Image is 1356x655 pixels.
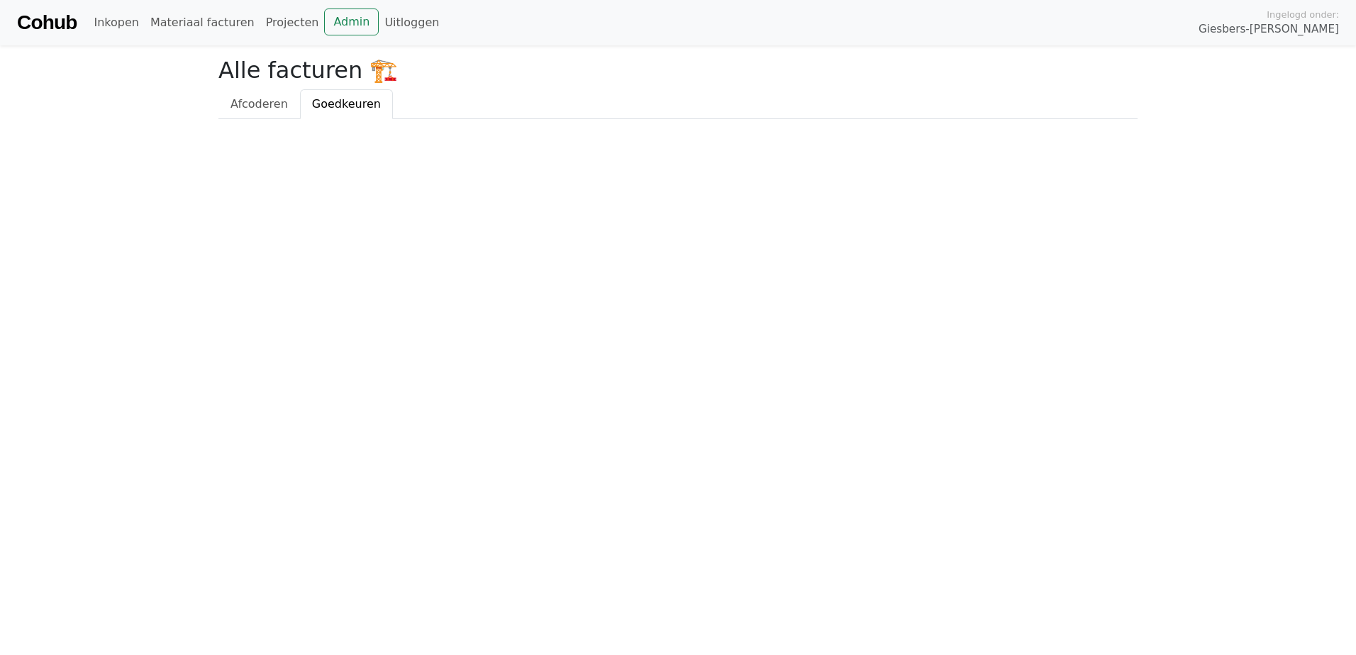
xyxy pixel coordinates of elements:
[218,57,1138,84] h2: Alle facturen 🏗️
[312,97,381,111] span: Goedkeuren
[300,89,393,119] a: Goedkeuren
[218,89,300,119] a: Afcoderen
[1199,21,1339,38] span: Giesbers-[PERSON_NAME]
[260,9,325,37] a: Projecten
[1267,8,1339,21] span: Ingelogd onder:
[17,6,77,40] a: Cohub
[88,9,144,37] a: Inkopen
[145,9,260,37] a: Materiaal facturen
[324,9,379,35] a: Admin
[230,97,288,111] span: Afcoderen
[379,9,445,37] a: Uitloggen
